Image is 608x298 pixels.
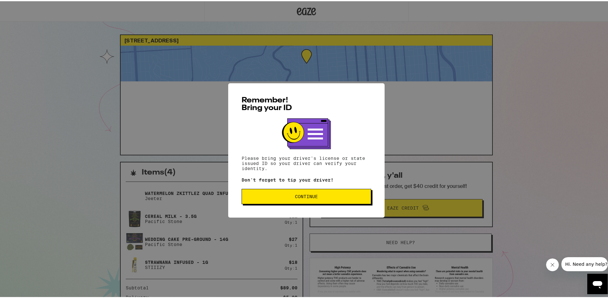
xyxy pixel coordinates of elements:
[242,95,292,111] span: Remember! Bring your ID
[587,272,608,293] iframe: Button to launch messaging window
[561,256,608,270] iframe: Message from company
[242,176,371,181] p: Don't forget to tip your driver!
[295,193,318,197] span: Continue
[242,154,371,170] p: Please bring your driver's license or state issued ID so your driver can verify your identity.
[242,188,371,203] button: Continue
[546,257,559,270] iframe: Close message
